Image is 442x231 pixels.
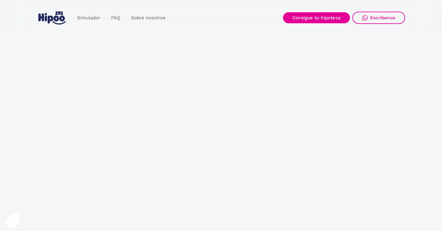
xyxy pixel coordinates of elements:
a: Consigue tu hipoteca [283,12,350,23]
a: home [37,9,67,27]
a: Sobre nosotros [126,12,171,24]
a: FAQ [106,12,126,24]
a: Simulador [72,12,106,24]
div: Escríbenos [370,15,395,21]
a: Escríbenos [352,12,405,24]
